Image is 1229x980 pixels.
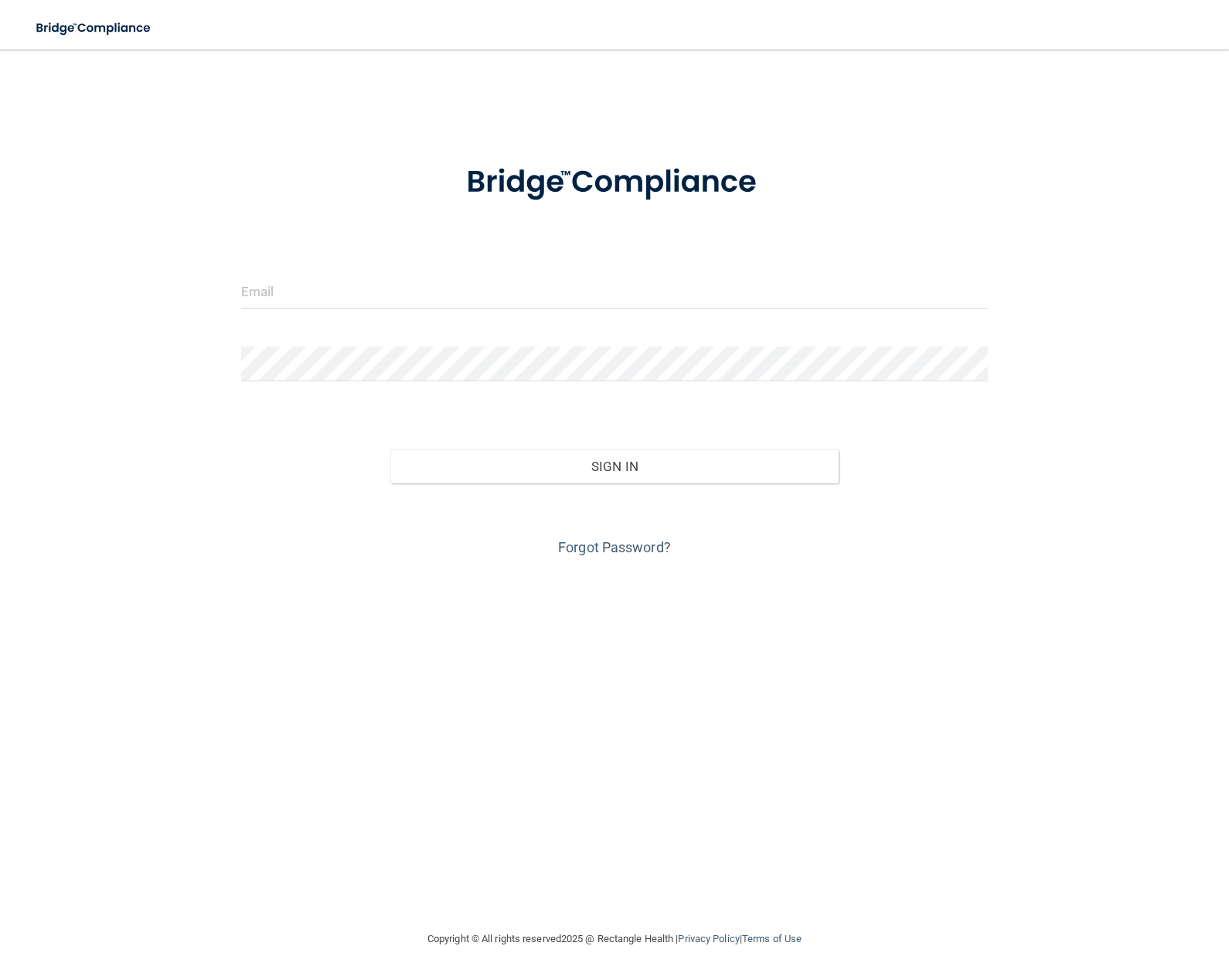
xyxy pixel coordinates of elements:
a: Terms of Use [742,933,802,944]
img: bridge_compliance_login_screen.278c3ca4.svg [23,12,165,44]
button: Sign In [390,449,839,483]
img: bridge_compliance_login_screen.278c3ca4.svg [434,142,795,223]
a: Forgot Password? [558,539,671,555]
a: Privacy Policy [678,933,739,944]
input: Email [241,274,988,309]
div: Copyright © All rights reserved 2025 @ Rectangle Health | | [332,914,897,964]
